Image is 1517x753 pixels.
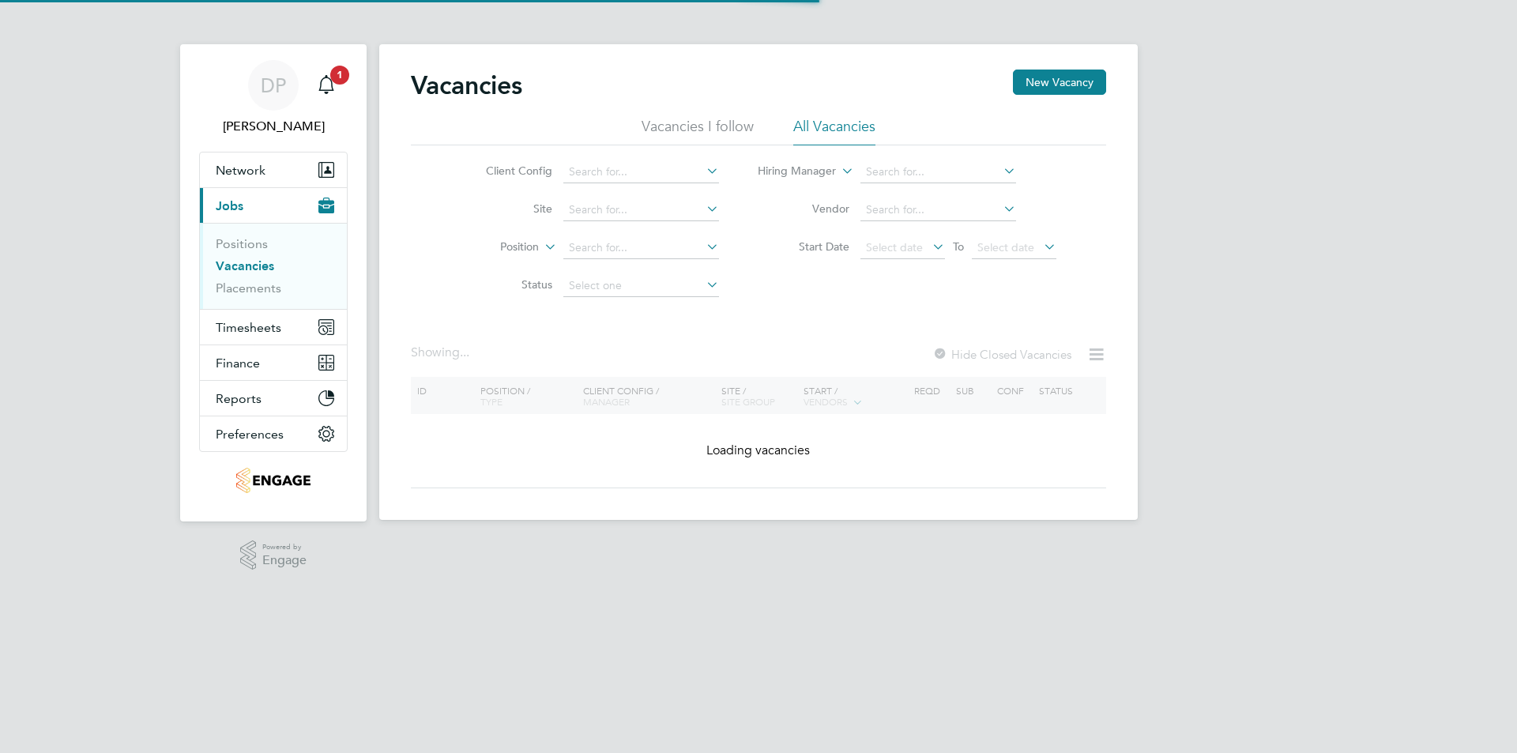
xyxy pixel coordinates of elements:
[977,240,1034,254] span: Select date
[311,60,342,111] a: 1
[216,356,260,371] span: Finance
[200,188,347,223] button: Jobs
[563,161,719,183] input: Search for...
[461,277,552,292] label: Status
[860,161,1016,183] input: Search for...
[460,344,469,360] span: ...
[216,320,281,335] span: Timesheets
[932,347,1071,362] label: Hide Closed Vacancies
[200,345,347,380] button: Finance
[200,310,347,344] button: Timesheets
[199,60,348,136] a: DP[PERSON_NAME]
[461,164,552,178] label: Client Config
[216,198,243,213] span: Jobs
[240,540,307,570] a: Powered byEngage
[262,540,307,554] span: Powered by
[866,240,923,254] span: Select date
[860,199,1016,221] input: Search for...
[200,223,347,309] div: Jobs
[199,468,348,493] a: Go to home page
[563,199,719,221] input: Search for...
[948,236,969,257] span: To
[262,554,307,567] span: Engage
[745,164,836,179] label: Hiring Manager
[180,44,367,521] nav: Main navigation
[563,237,719,259] input: Search for...
[216,163,265,178] span: Network
[216,427,284,442] span: Preferences
[216,236,268,251] a: Positions
[216,391,262,406] span: Reports
[199,117,348,136] span: Danielle Page
[793,117,875,145] li: All Vacancies
[758,201,849,216] label: Vendor
[1013,70,1106,95] button: New Vacancy
[200,381,347,416] button: Reports
[461,201,552,216] label: Site
[261,75,286,96] span: DP
[216,258,274,273] a: Vacancies
[563,275,719,297] input: Select one
[642,117,754,145] li: Vacancies I follow
[200,416,347,451] button: Preferences
[758,239,849,254] label: Start Date
[330,66,349,85] span: 1
[448,239,539,255] label: Position
[200,152,347,187] button: Network
[216,280,281,296] a: Placements
[411,344,472,361] div: Showing
[411,70,522,101] h2: Vacancies
[236,468,310,493] img: jambo-logo-retina.png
